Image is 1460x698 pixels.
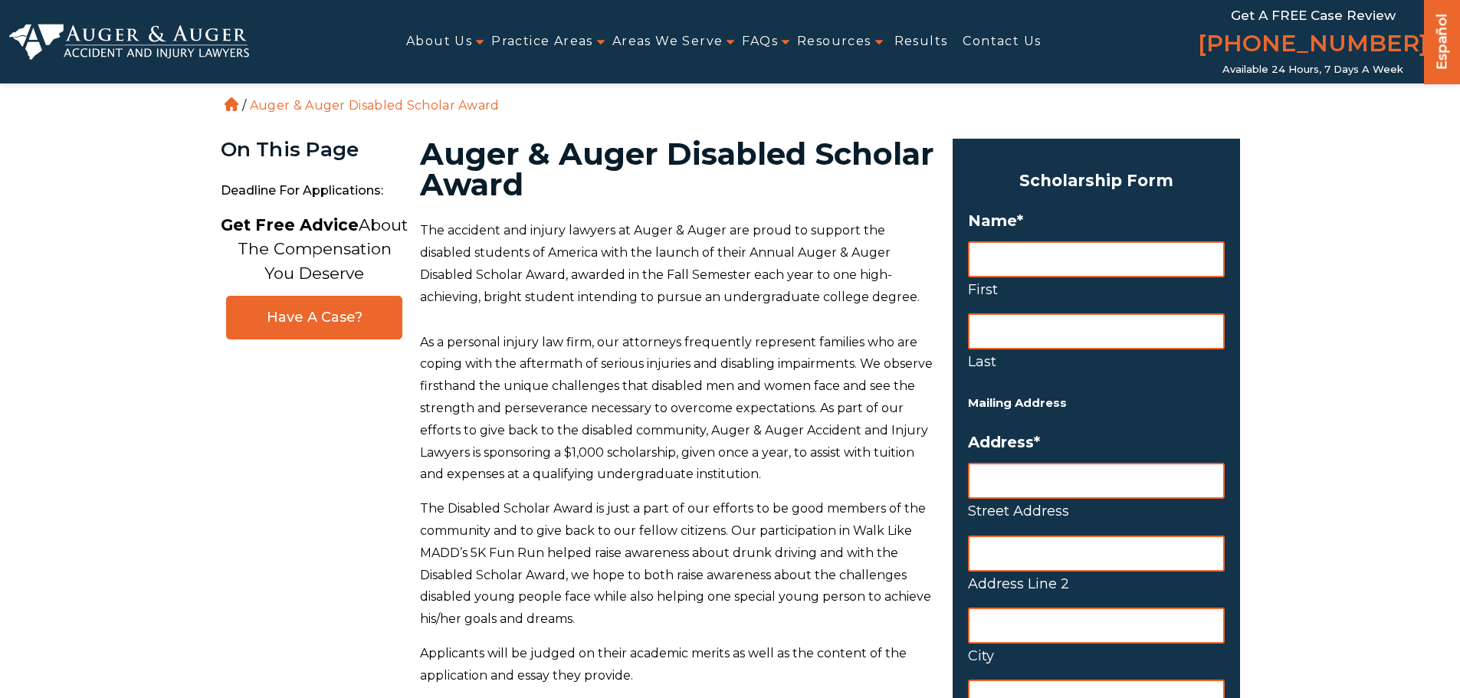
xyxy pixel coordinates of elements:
[797,25,871,59] a: Resources
[226,296,402,339] a: Have A Case?
[9,24,249,61] img: Auger & Auger Accident and Injury Lawyers Logo
[246,98,504,113] li: Auger & Auger Disabled Scholar Award
[221,175,408,207] span: Deadline for Applications:
[968,393,1225,414] h5: Mailing Address
[1198,27,1428,64] a: [PHONE_NUMBER]
[968,211,1225,230] label: Name
[968,277,1225,302] label: First
[420,498,934,631] p: The Disabled Scholar Award is just a part of our efforts to be good members of the community and ...
[968,433,1225,451] label: Address
[968,572,1225,596] label: Address Line 2
[742,25,778,59] a: FAQs
[612,25,723,59] a: Areas We Serve
[225,97,238,111] a: Home
[491,25,593,59] a: Practice Areas
[1222,64,1403,76] span: Available 24 Hours, 7 Days a Week
[420,332,934,487] p: As a personal injury law firm, our attorneys frequently represent families who are coping with th...
[420,139,934,200] h1: Auger & Auger Disabled Scholar Award
[894,25,948,59] a: Results
[968,349,1225,374] label: Last
[968,499,1225,523] label: Street Address
[221,215,359,234] strong: Get Free Advice
[406,25,472,59] a: About Us
[221,213,408,286] p: About The Compensation You Deserve
[242,309,386,326] span: Have A Case?
[1231,8,1396,23] span: Get a FREE Case Review
[968,644,1225,668] label: City
[420,220,934,308] p: The accident and injury lawyers at Auger & Auger are proud to support the disabled students of Am...
[963,25,1041,59] a: Contact Us
[221,139,408,161] div: On This Page
[968,166,1225,195] h3: Scholarship Form
[420,643,934,687] p: Applicants will be judged on their academic merits as well as the content of the application and ...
